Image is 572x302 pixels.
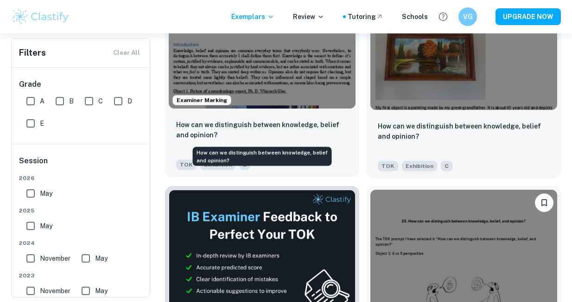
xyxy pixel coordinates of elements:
[402,12,428,22] a: Schools
[535,193,553,212] button: Bookmark
[402,161,437,171] span: Exhibition
[98,96,103,106] span: C
[173,96,231,104] span: Examiner Marking
[69,96,74,106] span: B
[11,7,70,26] img: Clastify logo
[19,79,143,90] h6: Grade
[40,96,44,106] span: A
[463,12,473,22] h6: VG
[40,253,70,263] span: November
[231,12,274,22] p: Exemplars
[193,147,332,166] div: How can we distinguish between knowledge, belief and opinion?
[19,155,143,174] h6: Session
[348,12,383,22] a: Tutoring
[95,253,108,263] span: May
[458,7,477,26] button: VG
[19,239,143,247] span: 2024
[19,271,143,280] span: 2023
[176,120,348,140] p: How can we distinguish between knowledge, belief and opinion?
[441,161,452,171] span: C
[19,206,143,215] span: 2025
[40,286,70,296] span: November
[496,8,561,25] button: UPGRADE NOW
[40,221,52,231] span: May
[378,121,550,141] p: How can we distinguish between knowledge, belief and opinion?
[19,174,143,182] span: 2026
[40,118,44,129] span: E
[127,96,132,106] span: D
[378,161,398,171] span: TOK
[293,12,324,22] p: Review
[40,188,52,199] span: May
[95,286,108,296] span: May
[19,46,46,59] h6: Filters
[176,160,197,170] span: TOK
[435,9,451,25] button: Help and Feedback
